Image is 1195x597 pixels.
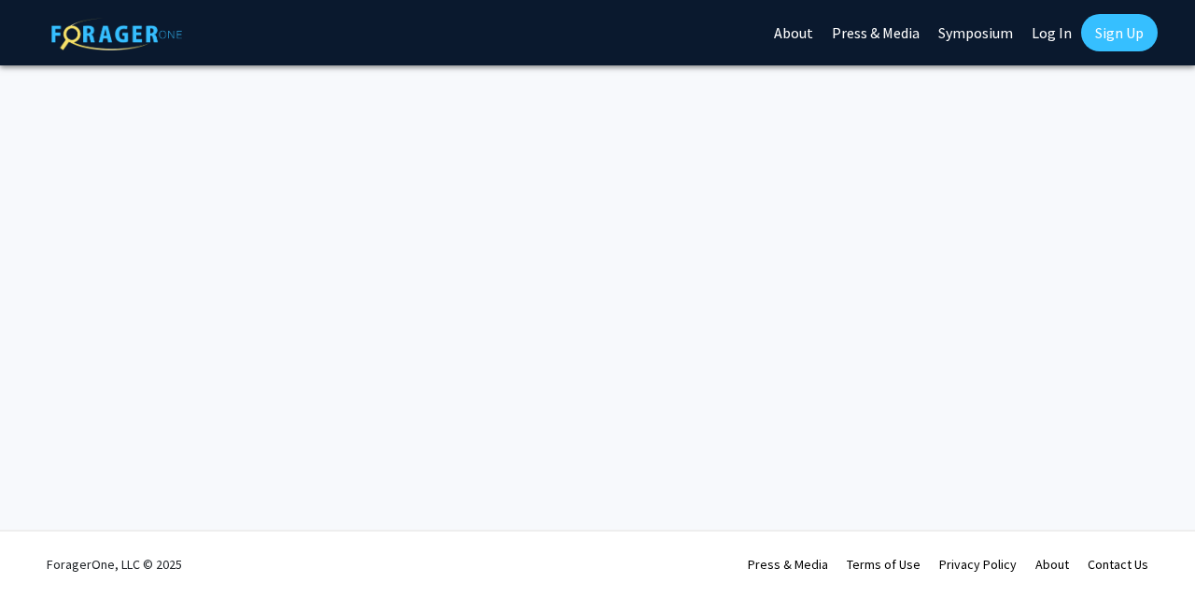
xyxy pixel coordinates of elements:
a: Press & Media [748,556,828,573]
a: Sign Up [1081,14,1158,51]
img: ForagerOne Logo [51,18,182,50]
a: Privacy Policy [939,556,1017,573]
a: Contact Us [1088,556,1148,573]
a: Terms of Use [847,556,921,573]
div: ForagerOne, LLC © 2025 [47,532,182,597]
a: About [1035,556,1069,573]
